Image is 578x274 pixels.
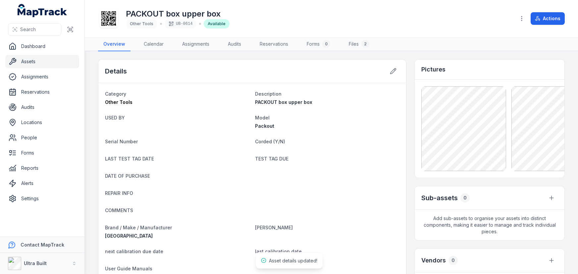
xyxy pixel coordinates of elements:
[105,139,138,144] span: Serial Number
[421,65,446,74] h3: Pictures
[223,37,246,51] a: Audits
[105,233,153,239] span: [GEOGRAPHIC_DATA]
[255,156,289,161] span: TEST TAG DUE
[5,177,79,190] a: Alerts
[98,37,131,51] a: Overview
[5,146,79,160] a: Forms
[105,156,154,161] span: LAST TEST TAG DATE
[254,37,293,51] a: Reservations
[5,101,79,114] a: Audits
[255,249,302,254] span: last calibration date
[105,173,150,179] span: DATE OF PURCHASE
[165,19,196,28] div: UB-0614
[5,40,79,53] a: Dashboard
[421,256,446,265] h3: Vendors
[255,115,270,120] span: Model
[255,139,285,144] span: Corded (Y/N)
[255,99,312,105] span: PACKOUT box upper box
[105,99,132,105] span: Other Tools
[8,23,61,36] button: Search
[343,37,375,51] a: Files2
[18,4,67,17] a: MapTrack
[105,190,133,196] span: REPAIR INFO
[361,40,369,48] div: 2
[448,256,458,265] div: 0
[421,193,458,203] h2: Sub-assets
[5,161,79,175] a: Reports
[5,70,79,83] a: Assignments
[5,192,79,205] a: Settings
[204,19,230,28] div: Available
[21,242,64,248] strong: Contact MapTrack
[126,9,230,19] h1: PACKOUT box upper box
[269,258,317,263] span: Asset details updated!
[5,131,79,144] a: People
[460,193,470,203] div: 0
[531,12,565,25] button: Actions
[105,115,125,120] span: USED BY
[177,37,215,51] a: Assignments
[105,207,133,213] span: COMMENTS
[105,67,127,76] h2: Details
[105,266,152,271] span: User Guide Manuals
[255,225,293,230] span: [PERSON_NAME]
[130,21,153,26] span: Other Tools
[24,260,47,266] strong: Ultra Built
[105,249,163,254] span: next calibration due date
[105,225,172,230] span: Brand / Make / Manufacturer
[5,85,79,99] a: Reservations
[5,55,79,68] a: Assets
[415,210,564,240] span: Add sub-assets to organise your assets into distinct components, making it easier to manage and t...
[5,116,79,129] a: Locations
[20,26,36,33] span: Search
[105,91,126,97] span: Category
[138,37,169,51] a: Calendar
[255,123,274,129] span: Packout
[301,37,336,51] a: Forms0
[255,91,282,97] span: Description
[322,40,330,48] div: 0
